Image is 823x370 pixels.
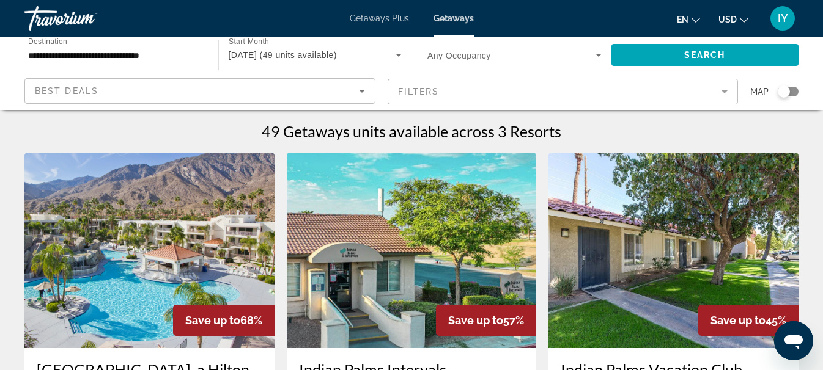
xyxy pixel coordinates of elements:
[718,10,748,28] button: Change currency
[434,13,474,23] a: Getaways
[388,78,739,105] button: Filter
[24,153,275,348] img: DP18E01X.jpg
[229,38,269,46] span: Start Month
[677,10,700,28] button: Change language
[287,153,537,348] img: 0892E01X.jpg
[350,13,409,23] a: Getaways Plus
[548,153,799,348] img: ii_ipm1.jpg
[684,50,726,60] span: Search
[24,2,147,34] a: Travorium
[173,305,275,336] div: 68%
[262,122,561,140] h1: 49 Getaways units available across 3 Resorts
[778,12,788,24] span: IY
[750,83,769,100] span: Map
[710,314,766,327] span: Save up to
[229,50,337,60] span: [DATE] (49 units available)
[427,51,491,60] span: Any Occupancy
[767,5,799,31] button: User Menu
[28,37,67,45] span: Destination
[677,15,688,24] span: en
[185,314,240,327] span: Save up to
[436,305,536,336] div: 57%
[35,84,365,98] mat-select: Sort by
[448,314,503,327] span: Save up to
[35,86,98,96] span: Best Deals
[774,321,813,360] iframe: Button to launch messaging window
[611,44,799,66] button: Search
[718,15,737,24] span: USD
[698,305,799,336] div: 45%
